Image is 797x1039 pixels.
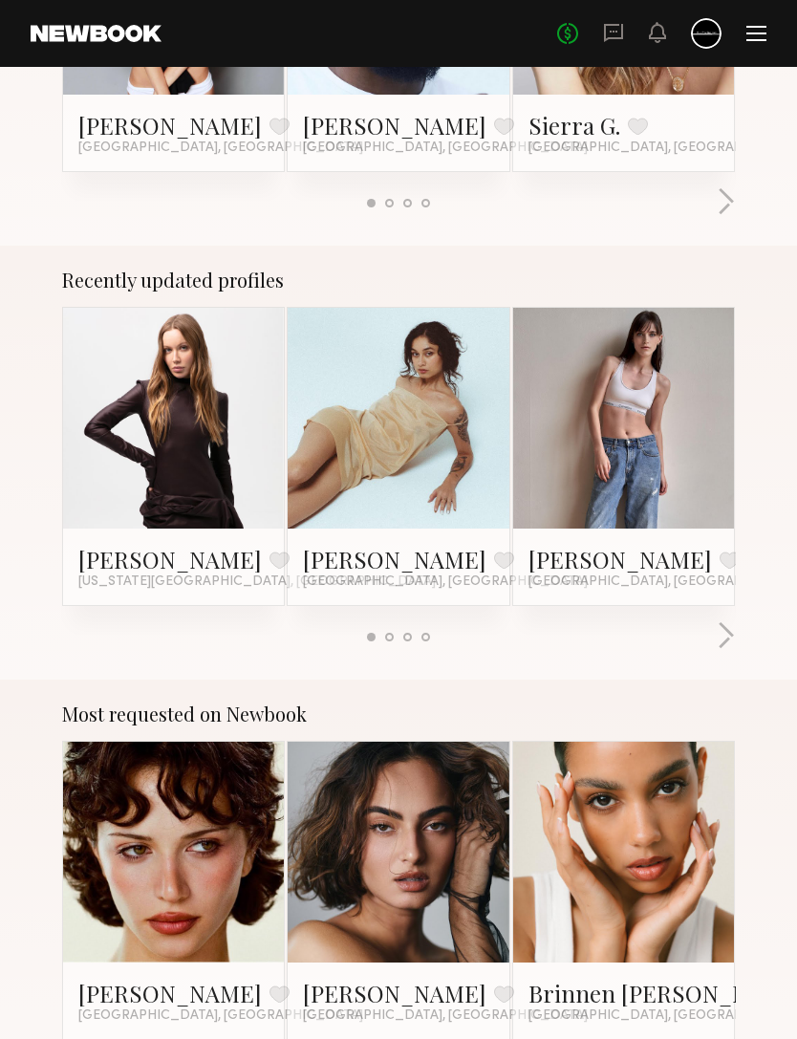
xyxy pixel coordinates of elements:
a: Sierra G. [528,110,620,141]
a: [PERSON_NAME] [303,978,486,1008]
a: [PERSON_NAME] [303,110,486,141]
span: [GEOGRAPHIC_DATA], [GEOGRAPHIC_DATA] [303,574,588,590]
span: [GEOGRAPHIC_DATA], [GEOGRAPHIC_DATA] [303,141,588,156]
a: [PERSON_NAME] [303,544,486,574]
span: [US_STATE][GEOGRAPHIC_DATA], [GEOGRAPHIC_DATA] [78,574,436,590]
a: [PERSON_NAME] [78,544,262,574]
div: Most requested on Newbook [62,703,735,725]
a: [PERSON_NAME] [78,978,262,1008]
span: [GEOGRAPHIC_DATA], [GEOGRAPHIC_DATA] [78,141,363,156]
a: [PERSON_NAME] [528,544,712,574]
span: [GEOGRAPHIC_DATA], [GEOGRAPHIC_DATA] [303,1008,588,1024]
span: [GEOGRAPHIC_DATA], [GEOGRAPHIC_DATA] [78,1008,363,1024]
div: Recently updated profiles [62,269,735,292]
a: [PERSON_NAME] [78,110,262,141]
